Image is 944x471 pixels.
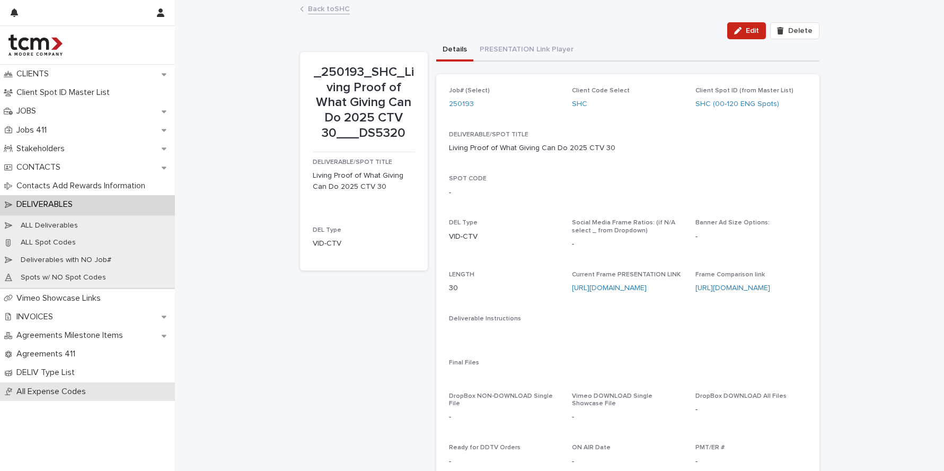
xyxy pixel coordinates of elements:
button: PRESENTATION Link Player [473,39,580,62]
p: DELIV Type List [12,368,83,378]
a: Back toSHC [308,2,350,14]
p: - [449,412,560,423]
a: 250193 [449,99,474,110]
span: PMT/ER # [695,444,725,451]
span: Edit [746,27,759,34]
p: - [695,404,806,415]
p: - [449,456,560,467]
p: - [572,412,683,423]
button: Details [436,39,473,62]
p: - [695,456,806,467]
p: - [572,456,683,467]
p: 30 [449,283,560,294]
span: Deliverable Instructions [449,316,521,322]
p: Stakeholders [12,144,73,154]
span: Final Files [449,360,479,366]
span: Vimeo DOWNLOAD Single Showcase File [572,393,652,407]
span: DropBox DOWNLOAD All Files [695,393,787,399]
p: Client Spot ID Master List [12,88,118,98]
span: Banner Ad Size Options: [695,220,770,226]
p: VID-CTV [449,231,560,242]
span: Client Code Select [572,88,630,94]
p: VID-CTV [313,238,415,249]
p: JOBS [12,106,45,116]
p: Living Proof of What Giving Can Do 2025 CTV 30 [313,170,415,193]
span: DEL Type [449,220,478,226]
span: DELIVERABLE/SPOT TITLE [449,132,528,138]
span: Social Media Frame Ratios: (if N/A select _ from Dropdown) [572,220,675,233]
p: Contacts Add Rewards Information [12,181,154,191]
p: Spots w/ NO Spot Codes [12,273,114,282]
a: [URL][DOMAIN_NAME] [695,284,770,292]
p: _250193_SHC_Living Proof of What Giving Can Do 2025 CTV 30___DS5320 [313,65,415,141]
p: CLIENTS [12,69,57,79]
a: [URL][DOMAIN_NAME] [572,284,647,292]
p: CONTACTS [12,162,69,172]
button: Delete [770,22,819,39]
a: SHC (00-120 ENG Spots) [695,99,779,110]
span: DEL Type [313,227,341,233]
span: SPOT CODE [449,176,487,182]
span: DropBox NON-DOWNLOAD Single File [449,393,553,407]
p: All Expense Codes [12,387,94,397]
p: INVOICES [12,312,61,322]
span: Ready for DDTV Orders [449,444,520,451]
p: - [695,231,806,242]
span: DELIVERABLE/SPOT TITLE [313,159,392,165]
p: ALL Spot Codes [12,238,84,247]
span: Client Spot ID (from Master List) [695,88,793,94]
p: Agreements Milestone Items [12,330,131,341]
p: Jobs 411 [12,125,55,135]
span: Current Frame PRESENTATION LINK [572,272,681,278]
p: - [449,187,451,198]
p: Living Proof of What Giving Can Do 2025 CTV 30 [449,143,615,154]
p: Deliverables with NO Job# [12,256,120,265]
span: ON AIR Date [572,444,611,451]
p: - [572,239,683,250]
button: Edit [727,22,766,39]
p: Agreements 411 [12,349,84,359]
span: Job# (Select) [449,88,490,94]
img: 4hMmSqQkux38exxPVZHQ [8,34,63,56]
p: DELIVERABLES [12,199,81,210]
p: Vimeo Showcase Links [12,293,109,303]
span: LENGTH [449,272,474,278]
a: SHC [572,99,587,110]
p: ALL Deliverables [12,221,86,230]
span: Frame Comparison link [695,272,765,278]
span: Delete [788,27,813,34]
